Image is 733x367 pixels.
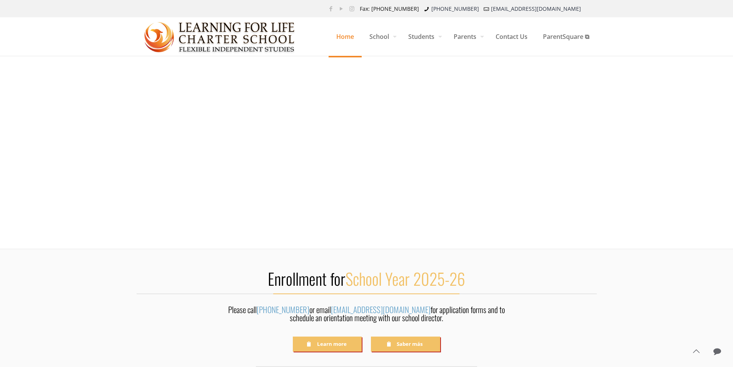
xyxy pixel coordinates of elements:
[293,337,362,352] a: Learn more
[346,266,465,290] span: School Year 2025-26
[491,5,581,12] a: [EMAIL_ADDRESS][DOMAIN_NAME]
[483,5,491,12] i: mail
[488,25,535,48] span: Contact Us
[329,17,362,56] a: Home
[535,25,597,48] span: ParentSquare ⧉
[423,5,431,12] i: phone
[446,25,488,48] span: Parents
[488,17,535,56] a: Contact Us
[327,5,335,12] a: Facebook icon
[348,5,356,12] a: Instagram icon
[257,303,309,315] a: [PHONE_NUMBER]
[535,17,597,56] a: ParentSquare ⧉
[401,25,446,48] span: Students
[337,5,346,12] a: YouTube icon
[137,268,597,288] h2: Enrollment for
[431,5,479,12] a: [PHONE_NUMBER]
[144,18,296,56] img: Home
[329,25,362,48] span: Home
[220,305,513,326] div: Please call or email for application forms and to schedule an orientation meeting with our school...
[688,343,704,359] a: Back to top icon
[401,17,446,56] a: Students
[362,17,401,56] a: School
[331,303,431,315] a: [EMAIL_ADDRESS][DOMAIN_NAME]
[446,17,488,56] a: Parents
[362,25,401,48] span: School
[144,17,296,56] a: Learning for Life Charter School
[371,337,440,352] a: Saber más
